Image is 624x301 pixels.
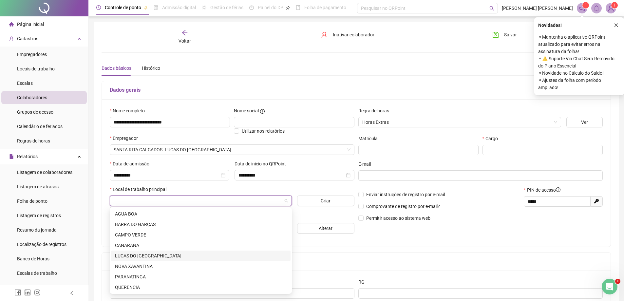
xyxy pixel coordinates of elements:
button: Ver [566,117,603,127]
label: RG [358,278,369,286]
span: Painel do DP [258,5,283,10]
span: user-add [9,36,14,41]
sup: 1 [582,2,589,9]
span: Criar [321,197,331,204]
span: 1 [585,3,587,8]
span: bell [594,5,599,11]
button: Alterar [297,223,354,234]
div: NOVA XAVANTINA [115,263,287,270]
span: Escalas de trabalho [17,271,57,276]
h5: Dados gerais [110,86,603,94]
span: user-delete [321,31,328,38]
span: Folha de pagamento [304,5,346,10]
span: Banco de Horas [17,256,49,261]
span: Locais de trabalho [17,66,55,71]
iframe: Intercom live chat [602,279,617,294]
span: ⚬ ⚠️ Suporte Via Chat Será Removido do Plano Essencial [538,55,620,69]
span: Listagem de registros [17,213,61,218]
span: Relatórios [17,154,38,159]
div: AV MINISTRO JOAO ALBERTO, 451, CENTRO, BARRA DO GARCAS MT [111,219,291,230]
label: Matrícula [358,135,382,142]
span: [PERSON_NAME] [PERSON_NAME] [502,5,573,12]
span: Resumo da jornada [17,227,57,233]
div: RUA CINCO, 253, QUADRA 21 SETOR 1, CENTRO - AGUA BOA MT [111,209,291,219]
span: Localização de registros [17,242,66,247]
span: file [9,154,14,159]
span: Folha de ponto [17,198,47,204]
span: Cadastros [17,36,38,41]
div: AV BANDEIRANTES, 2287, CENTRO, PARANATINGA MT [111,272,291,282]
button: Salvar [487,29,522,40]
span: info-circle [260,109,265,114]
span: notification [579,5,585,11]
span: Admissão digital [162,5,196,10]
div: PARANATINGA [115,273,287,280]
span: Gestão de férias [210,5,243,10]
span: Listagem de atrasos [17,184,59,189]
span: Voltar [179,38,191,44]
span: 1 [615,279,620,284]
span: Comprovante de registro por e-mail? [366,204,440,209]
span: home [9,22,14,27]
span: PIN de acesso [527,186,560,194]
label: Nome completo [110,107,149,114]
div: CAMPO VERDE [115,231,287,238]
span: Novidades ! [538,22,562,29]
span: Nome social [234,107,259,114]
span: Relatório de solicitações [17,285,66,290]
span: Controle de ponto [105,5,141,10]
div: Histórico [142,65,160,72]
span: 1 [614,3,616,8]
sup: Atualize o seu contato no menu Meus Dados [611,2,618,9]
span: Colaborador externo? [118,207,162,212]
span: facebook [14,289,21,296]
span: close [614,23,618,28]
span: file-done [154,5,158,10]
label: E-mail [358,160,375,168]
span: left [69,291,74,295]
span: Horas Extras [362,117,557,127]
span: Enviar instruções de registro por e-mail [366,192,445,197]
img: 56052 [606,3,616,13]
label: Cargo [482,135,502,142]
label: Data de admissão [110,160,154,167]
div: LUCAS DO [GEOGRAPHIC_DATA] [115,252,287,259]
span: Página inicial [17,22,44,27]
div: QUERENCIA [115,284,287,291]
span: dashboard [249,5,254,10]
span: ⚬ Novidade no Cálculo do Saldo! [538,69,620,77]
div: RUA BELEM, 772, CENTRO, CAMPO VERDE MT [111,230,291,240]
span: instagram [34,289,41,296]
div: AGUA BOA [115,210,287,217]
div: Dados básicos [102,65,131,72]
span: Alterar [319,225,332,232]
label: Empregador [110,135,142,142]
span: Empregadores [17,52,47,57]
div: AV CUIABA, 246, CENTRO, QUERENCIA MT [111,282,291,292]
span: Escalas [17,81,33,86]
button: Criar [297,196,354,206]
div: AV MATO GROSSO,472S CENTRO [111,251,291,261]
span: arrow-left [181,29,188,36]
span: Utilizar nos relatórios [242,128,285,134]
span: pushpin [144,6,148,10]
span: Listagem de colaboradores [17,170,72,175]
span: Inativar colaborador [333,31,374,38]
span: clock-circle [96,5,101,10]
span: search [489,6,494,11]
span: Grupos de acesso [17,109,53,115]
span: ⚬ Ajustes da folha com período ampliado! [538,77,620,91]
h5: Documentos principais [110,257,603,265]
div: CANARANA [115,242,287,249]
label: Regra de horas [358,107,393,114]
span: Permitir acesso ao sistema web [366,216,430,221]
span: linkedin [24,289,31,296]
label: Data de início no QRPoint [235,160,290,167]
span: save [492,31,499,38]
span: sun [202,5,206,10]
button: Inativar colaborador [316,29,379,40]
label: Local de trabalho principal [110,186,171,193]
span: info-circle [556,187,560,192]
span: pushpin [286,6,290,10]
div: AV MATO GROSSO, NOVA XAVANTINA MT [111,261,291,272]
